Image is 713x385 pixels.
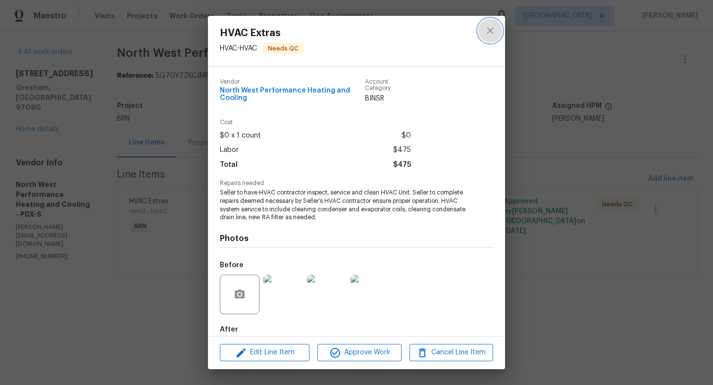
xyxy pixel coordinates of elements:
span: HVAC - HVAC [220,45,257,52]
span: Account Category [365,79,411,92]
span: Cost [220,119,411,126]
span: Total [220,158,238,172]
span: $0 x 1 count [220,129,261,143]
span: $475 [393,143,411,157]
span: Cancel Line Item [412,346,490,359]
span: BINSR [365,94,411,103]
span: Edit Line Item [223,346,306,359]
span: Vendor [220,79,365,85]
span: $475 [393,158,411,172]
span: Approve Work [320,346,398,359]
span: Repairs needed [220,180,493,187]
button: Approve Work [317,344,401,361]
span: $0 [402,129,411,143]
button: Edit Line Item [220,344,309,361]
h4: Photos [220,234,493,243]
button: Cancel Line Item [409,344,493,361]
button: close [478,19,502,43]
span: HVAC Extras [220,28,304,39]
span: North West Performance Heating and Cooling [220,87,365,102]
span: Seller to have HVAC contractor inspect, service and clean HVAC Unit. Seller to complete repairs d... [220,189,466,222]
h5: Before [220,262,244,269]
span: Needs QC [264,44,303,53]
span: Labor [220,143,239,157]
h5: After [220,326,238,333]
